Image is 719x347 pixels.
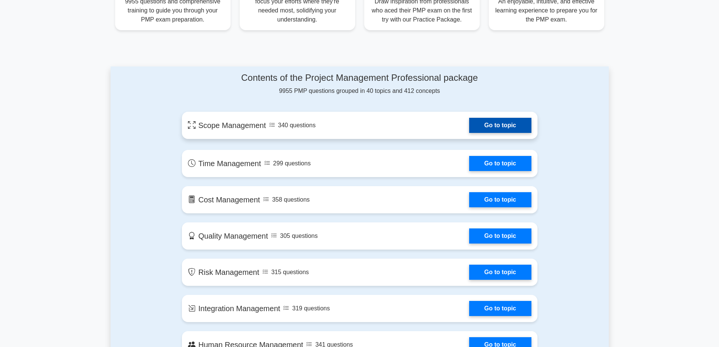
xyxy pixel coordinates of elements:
div: 9955 PMP questions grouped in 40 topics and 412 concepts [182,72,537,96]
h4: Contents of the Project Management Professional package [182,72,537,83]
a: Go to topic [469,156,531,171]
a: Go to topic [469,228,531,244]
a: Go to topic [469,265,531,280]
a: Go to topic [469,192,531,207]
a: Go to topic [469,301,531,316]
a: Go to topic [469,118,531,133]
